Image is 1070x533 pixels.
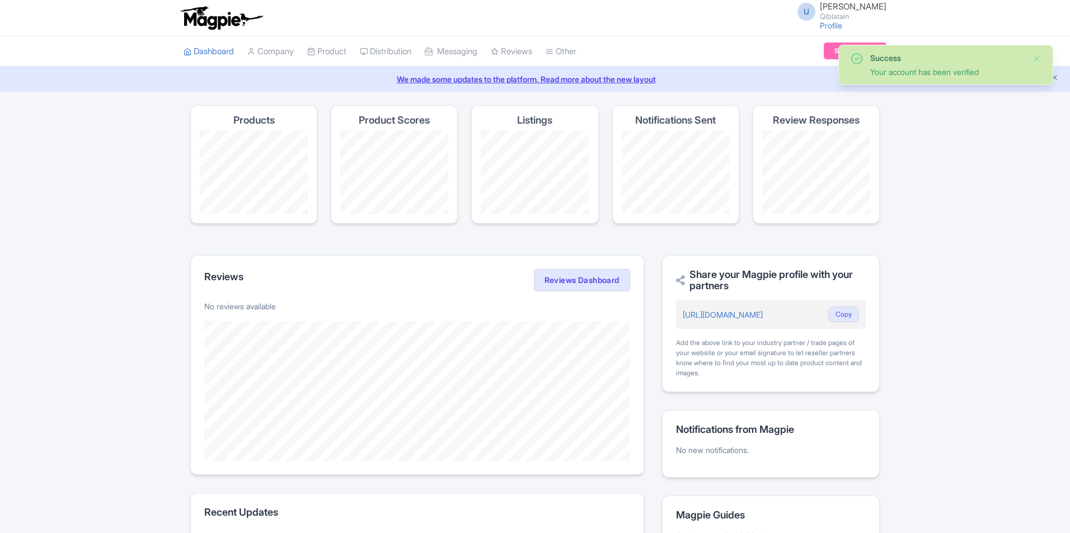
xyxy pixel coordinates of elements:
button: Close [1033,52,1041,65]
span: [PERSON_NAME] [820,1,886,12]
a: U [PERSON_NAME] Qiblatain [791,2,886,20]
img: logo-ab69f6fb50320c5b225c76a69d11143b.png [178,6,265,30]
h4: Notifications Sent [635,115,716,126]
h4: Review Responses [773,115,860,126]
a: Reviews [491,36,532,67]
h4: Products [233,115,275,126]
button: Close announcement [1050,72,1059,85]
span: U [797,3,815,21]
a: Distribution [360,36,411,67]
a: Other [546,36,576,67]
a: Dashboard [184,36,234,67]
small: Qiblatain [820,13,886,20]
h2: Magpie Guides [676,510,866,521]
h2: Share your Magpie profile with your partners [676,269,866,291]
div: Success [870,52,1024,64]
h2: Reviews [204,271,243,282]
a: Product [307,36,346,67]
div: Add the above link to your industry partner / trade pages of your website or your email signature... [676,338,866,378]
button: Copy [828,306,859,322]
a: Reviews Dashboard [534,269,630,291]
h4: Product Scores [359,115,430,126]
a: We made some updates to the platform. Read more about the new layout [7,73,1063,85]
a: Company [247,36,294,67]
a: Messaging [425,36,477,67]
a: [URL][DOMAIN_NAME] [683,310,763,319]
div: Your account has been verified [870,66,1024,78]
h2: Notifications from Magpie [676,424,866,435]
a: Profile [820,21,842,30]
p: No reviews available [204,300,630,312]
h4: Listings [517,115,552,126]
h2: Recent Updates [204,507,630,518]
a: Subscription [824,43,886,59]
p: No new notifications. [676,444,866,456]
